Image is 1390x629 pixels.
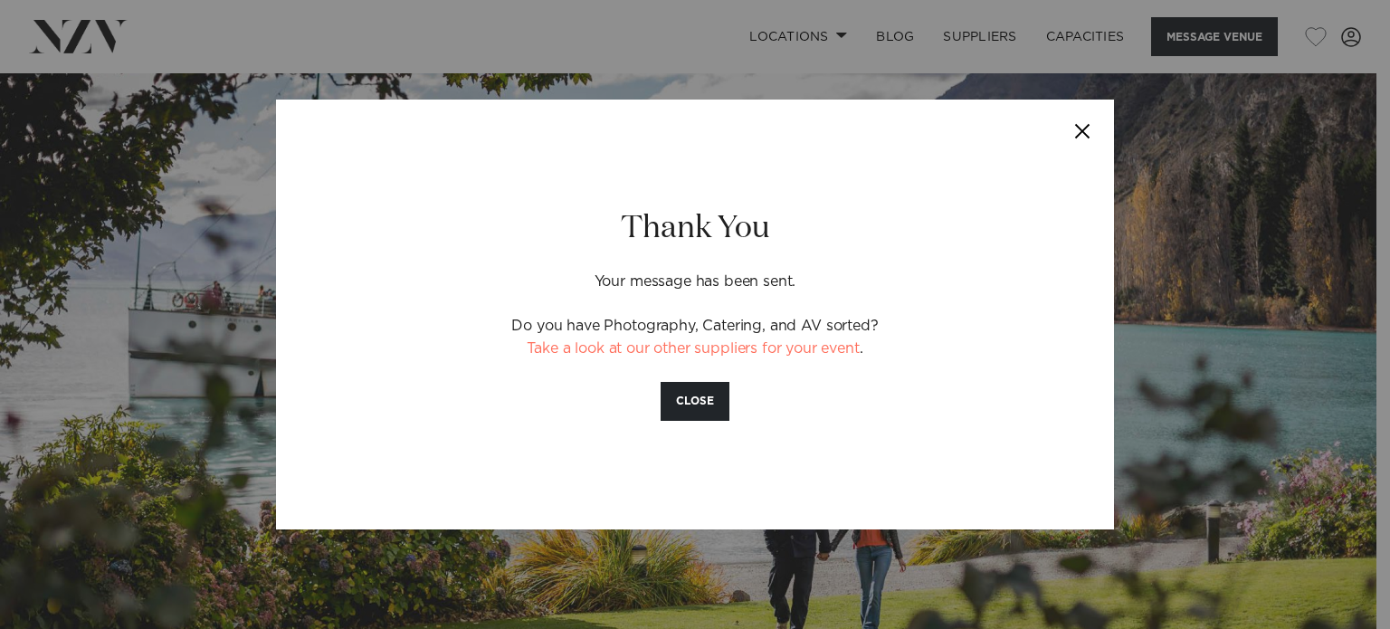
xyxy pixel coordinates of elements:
h2: Thank You [378,208,1012,249]
p: Do you have Photography, Catering, and AV sorted? . [378,315,1012,360]
a: Take a look at our other suppliers for your event [527,341,859,356]
p: Your message has been sent. [378,249,1012,293]
button: CLOSE [661,382,729,421]
button: Close [1051,100,1114,163]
